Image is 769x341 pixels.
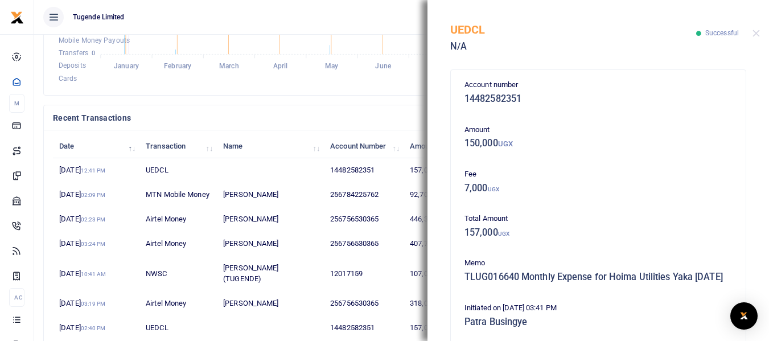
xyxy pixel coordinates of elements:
td: NWSC [139,256,217,291]
small: 10:41 AM [81,271,106,277]
tspan: January [114,63,139,71]
h5: TLUG016640 Monthly Expense for Hoima Utilities Yaka [DATE] [464,272,732,283]
th: Amount: activate to sort column ascending [404,134,454,158]
tspan: March [219,63,239,71]
span: Tugende Limited [68,12,129,22]
p: Amount [464,124,732,136]
td: [DATE] [53,158,139,183]
td: 256756530365 [324,291,404,316]
th: Date: activate to sort column descending [53,134,139,158]
h4: Recent Transactions [53,112,463,124]
p: Account number [464,79,732,91]
td: Airtel Money [139,291,217,316]
tspan: May [325,63,338,71]
tspan: April [273,63,288,71]
td: 157,000 [404,158,454,183]
td: UEDCL [139,158,217,183]
small: 03:24 PM [81,241,106,247]
span: Cards [59,75,77,83]
small: 02:09 PM [81,192,106,198]
small: 03:19 PM [81,301,106,307]
th: Name: activate to sort column ascending [217,134,324,158]
td: 107,000 [404,256,454,291]
h5: 150,000 [464,138,732,149]
td: [PERSON_NAME] (TUGENDE) [217,256,324,291]
small: 12:41 PM [81,167,106,174]
td: [DATE] [53,256,139,291]
p: Total Amount [464,213,732,225]
td: UEDCL [139,316,217,340]
td: 256756530365 [324,232,404,256]
td: 14482582351 [324,316,404,340]
tspan: June [375,63,391,71]
h5: 157,000 [464,227,732,239]
td: Airtel Money [139,232,217,256]
li: Ac [9,288,24,307]
small: UGX [498,139,513,148]
td: [DATE] [53,291,139,316]
td: [PERSON_NAME] [217,232,324,256]
th: Transaction: activate to sort column ascending [139,134,217,158]
td: MTN Mobile Money [139,183,217,207]
th: Account Number: activate to sort column ascending [324,134,404,158]
button: Close [752,30,760,37]
td: [DATE] [53,232,139,256]
td: [DATE] [53,316,139,340]
td: 407,700 [404,232,454,256]
td: 14482582351 [324,158,404,183]
span: Transfers [59,49,88,57]
small: UGX [498,231,509,237]
td: [PERSON_NAME] [217,183,324,207]
p: Initiated on [DATE] 03:41 PM [464,302,732,314]
tspan: 0 [92,50,95,57]
tspan: February [164,63,191,71]
td: 256784225762 [324,183,404,207]
div: Open Intercom Messenger [730,302,758,330]
h5: 7,000 [464,183,732,194]
td: 446,300 [404,207,454,232]
p: Fee [464,169,732,180]
a: logo-small logo-large logo-large [10,13,24,21]
small: 02:40 PM [81,325,106,331]
td: [PERSON_NAME] [217,207,324,232]
li: M [9,94,24,113]
small: UGX [488,186,499,192]
td: 92,700 [404,183,454,207]
p: Memo [464,257,732,269]
td: 256756530365 [324,207,404,232]
small: 02:23 PM [81,216,106,223]
span: Successful [705,29,739,37]
td: 157,000 [404,316,454,340]
h5: N/A [450,41,696,52]
td: 12017159 [324,256,404,291]
td: [PERSON_NAME] [217,291,324,316]
h5: 14482582351 [464,93,732,105]
td: Airtel Money [139,207,217,232]
td: [DATE] [53,207,139,232]
img: logo-small [10,11,24,24]
h5: UEDCL [450,23,696,36]
td: [DATE] [53,183,139,207]
span: Mobile Money Payouts [59,36,130,44]
td: 318,000 [404,291,454,316]
h5: Patra Busingye [464,317,732,328]
span: Deposits [59,62,86,70]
